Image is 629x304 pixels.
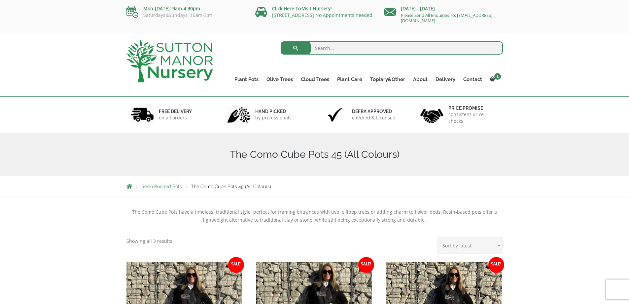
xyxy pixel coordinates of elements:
[272,12,372,18] a: [STREET_ADDRESS] No Appointments needed
[126,149,503,160] h1: The Como Cube Pots 45 (All Colours)
[401,12,492,23] a: Please Send All Enquiries To: [EMAIL_ADDRESS][DOMAIN_NAME]
[324,106,347,123] img: 3.jpg
[126,13,245,18] p: Saturdays&Sundays: 10am-3:m
[333,75,366,84] a: Plant Care
[366,75,409,84] a: Topiary&Other
[437,237,503,254] select: Shop order
[459,75,486,84] a: Contact
[352,114,396,121] p: checked & Licensed
[255,114,292,121] p: by professionals
[486,75,503,84] a: 1
[159,114,192,121] p: on all orders
[262,75,297,84] a: Olive Trees
[255,109,292,114] h6: hand picked
[126,184,503,189] nav: Breadcrumbs
[126,237,172,245] p: Showing all 3 results
[131,106,154,123] img: 1.jpg
[126,40,213,82] img: logo
[448,105,499,111] h6: Price promise
[420,105,443,125] img: 4.jpg
[228,257,244,273] span: Sale!
[230,75,262,84] a: Plant Pots
[352,109,396,114] h6: Defra approved
[126,208,503,224] p: The Como Cube Pots have a timeless, traditional style, perfect for framing entrances with two lol...
[488,257,504,273] span: Sale!
[159,109,192,114] h6: FREE DELIVERY
[448,111,499,124] p: consistent price checks
[358,257,374,273] span: Sale!
[384,5,503,13] p: [DATE] - [DATE]
[297,75,333,84] a: Cloud Trees
[409,75,432,84] a: About
[227,106,250,123] img: 2.jpg
[494,73,501,80] span: 1
[272,5,332,12] a: Click Here To Visit Nursery!
[432,75,459,84] a: Delivery
[126,5,245,13] p: Mon-[DATE]: 9am-4:30pm
[141,184,182,189] a: Resin Bonded Pots
[191,184,271,189] span: The Como Cube Pots 45 (All Colours)
[281,41,503,55] input: Search...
